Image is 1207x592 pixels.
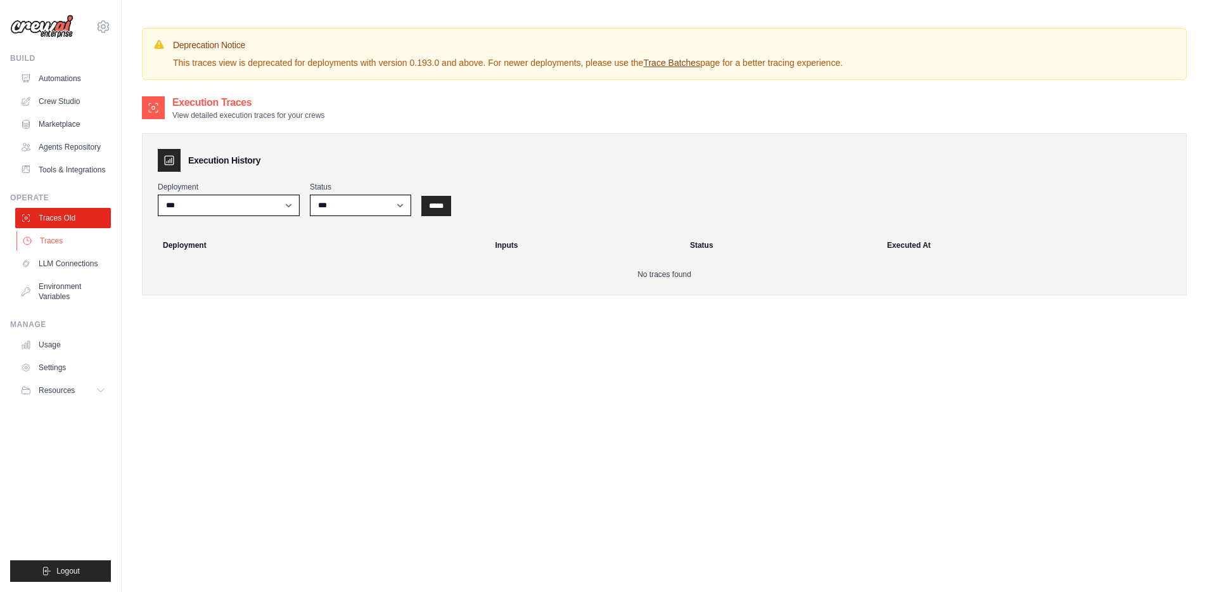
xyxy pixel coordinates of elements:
a: Crew Studio [15,91,111,112]
p: No traces found [158,269,1171,280]
a: Tools & Integrations [15,160,111,180]
th: Executed At [879,231,1181,259]
div: Build [10,53,111,63]
label: Status [310,182,411,192]
th: Inputs [487,231,682,259]
a: Agents Repository [15,137,111,157]
p: This traces view is deprecated for deployments with version 0.193.0 and above. For newer deployme... [173,56,843,69]
th: Deployment [148,231,487,259]
a: Environment Variables [15,276,111,307]
a: LLM Connections [15,254,111,274]
button: Resources [15,380,111,401]
a: Usage [15,335,111,355]
a: Settings [15,357,111,378]
div: Manage [10,319,111,330]
h2: Execution Traces [172,95,325,110]
label: Deployment [158,182,300,192]
th: Status [682,231,879,259]
button: Logout [10,560,111,582]
a: Automations [15,68,111,89]
span: Resources [39,385,75,396]
h3: Execution History [188,154,260,167]
p: View detailed execution traces for your crews [172,110,325,120]
img: Logo [10,15,73,39]
a: Trace Batches [643,58,700,68]
a: Traces Old [15,208,111,228]
a: Traces [16,231,112,251]
h3: Deprecation Notice [173,39,843,51]
a: Marketplace [15,114,111,134]
span: Logout [56,566,80,576]
div: Operate [10,193,111,203]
